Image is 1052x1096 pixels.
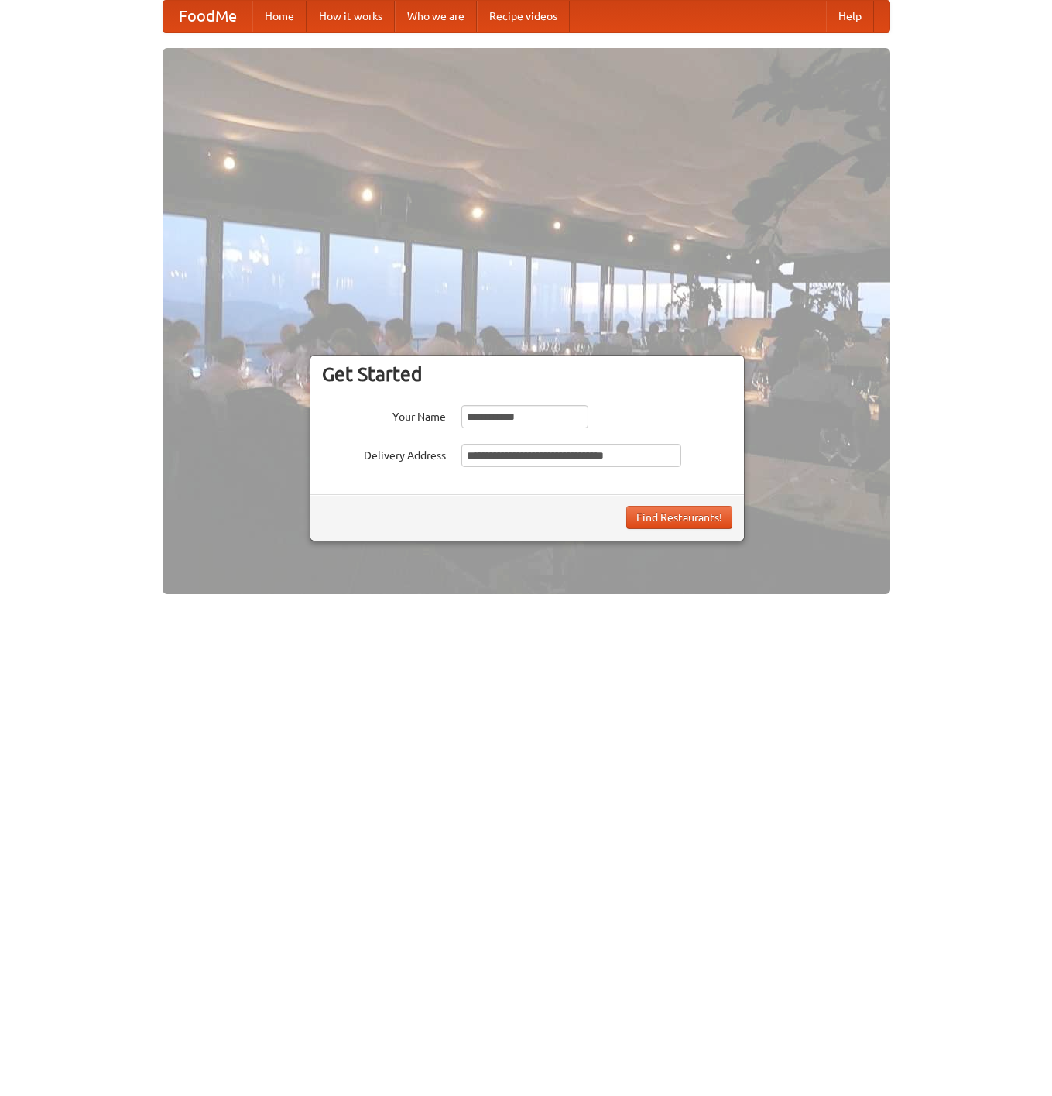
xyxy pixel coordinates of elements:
a: Recipe videos [477,1,570,32]
button: Find Restaurants! [626,506,732,529]
a: FoodMe [163,1,252,32]
a: Who we are [395,1,477,32]
a: Home [252,1,307,32]
label: Your Name [322,405,446,424]
a: How it works [307,1,395,32]
a: Help [826,1,874,32]
label: Delivery Address [322,444,446,463]
h3: Get Started [322,362,732,386]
